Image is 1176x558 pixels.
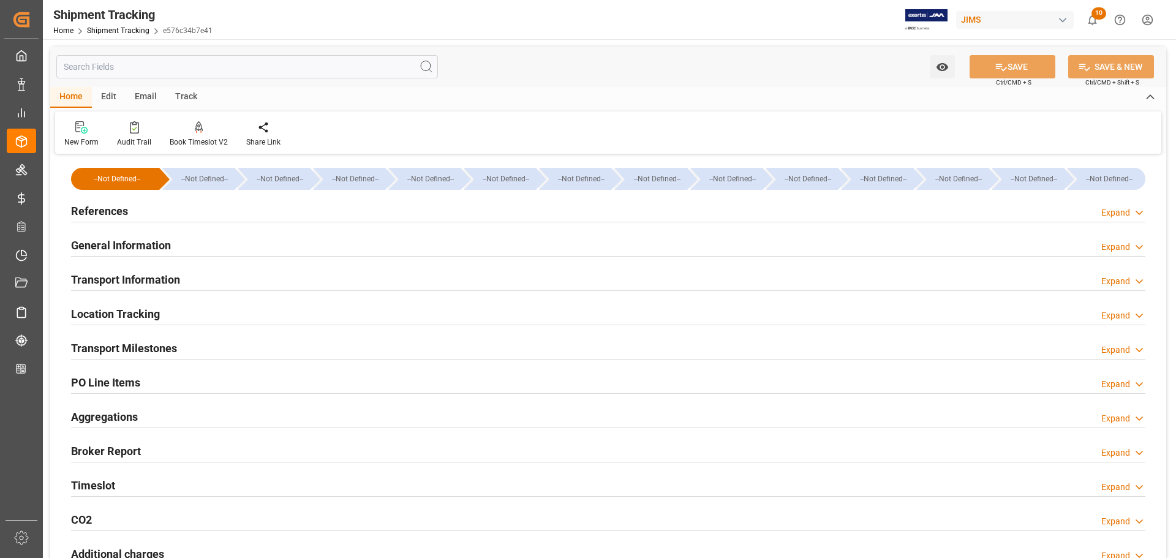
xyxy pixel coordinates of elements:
h2: CO2 [71,511,92,528]
div: Track [166,87,206,108]
div: Expand [1101,447,1130,459]
button: JIMS [956,8,1079,31]
div: Share Link [246,137,281,148]
div: Home [50,87,92,108]
span: 10 [1091,7,1106,20]
div: --Not Defined-- [250,168,310,190]
a: Shipment Tracking [87,26,149,35]
div: --Not Defined-- [853,168,913,190]
div: --Not Defined-- [766,168,838,190]
div: Shipment Tracking [53,6,213,24]
div: Expand [1101,412,1130,425]
div: --Not Defined-- [476,168,536,190]
h2: Transport Information [71,271,180,288]
div: --Not Defined-- [841,168,913,190]
div: --Not Defined-- [162,168,235,190]
input: Search Fields [56,55,438,78]
div: --Not Defined-- [388,168,461,190]
div: --Not Defined-- [238,168,310,190]
div: --Not Defined-- [627,168,687,190]
div: --Not Defined-- [325,168,385,190]
button: SAVE & NEW [1068,55,1154,78]
div: Expand [1101,206,1130,219]
div: --Not Defined-- [1079,168,1139,190]
h2: References [71,203,128,219]
h2: Aggregations [71,409,138,425]
div: --Not Defined-- [1067,168,1145,190]
div: Email [126,87,166,108]
div: --Not Defined-- [992,168,1064,190]
span: Ctrl/CMD + S [996,78,1031,87]
div: --Not Defined-- [175,168,235,190]
button: SAVE [970,55,1055,78]
h2: Transport Milestones [71,340,177,356]
div: Audit Trail [117,137,151,148]
div: --Not Defined-- [916,168,989,190]
div: --Not Defined-- [539,168,611,190]
div: Expand [1101,515,1130,528]
div: Expand [1101,309,1130,322]
div: --Not Defined-- [551,168,611,190]
div: Expand [1101,275,1130,288]
div: Book Timeslot V2 [170,137,228,148]
div: New Form [64,137,99,148]
div: --Not Defined-- [313,168,385,190]
div: --Not Defined-- [929,168,989,190]
button: show 10 new notifications [1079,6,1106,34]
h2: Location Tracking [71,306,160,322]
div: --Not Defined-- [690,168,763,190]
h2: General Information [71,237,171,254]
img: Exertis%20JAM%20-%20Email%20Logo.jpg_1722504956.jpg [905,9,948,31]
div: Expand [1101,378,1130,391]
div: --Not Defined-- [401,168,461,190]
div: --Not Defined-- [778,168,838,190]
button: Help Center [1106,6,1134,34]
button: open menu [930,55,955,78]
div: --Not Defined-- [83,168,151,190]
div: Edit [92,87,126,108]
div: JIMS [956,11,1074,29]
div: --Not Defined-- [703,168,763,190]
h2: Broker Report [71,443,141,459]
div: Expand [1101,481,1130,494]
h2: PO Line Items [71,374,140,391]
div: --Not Defined-- [464,168,536,190]
div: --Not Defined-- [614,168,687,190]
div: --Not Defined-- [1004,168,1064,190]
a: Home [53,26,73,35]
div: Expand [1101,344,1130,356]
h2: Timeslot [71,477,115,494]
div: Expand [1101,241,1130,254]
div: --Not Defined-- [71,168,159,190]
span: Ctrl/CMD + Shift + S [1085,78,1139,87]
